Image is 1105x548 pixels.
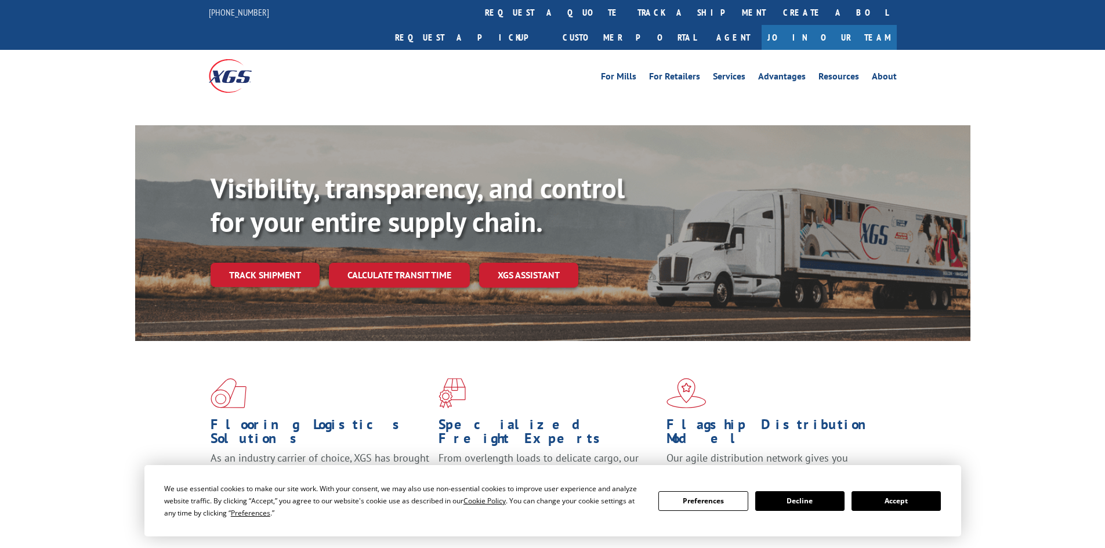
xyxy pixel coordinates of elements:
a: Track shipment [211,263,320,287]
button: Preferences [658,491,748,511]
a: Request a pickup [386,25,554,50]
a: Services [713,72,745,85]
span: Cookie Policy [463,496,506,506]
a: About [872,72,897,85]
h1: Flagship Distribution Model [666,418,886,451]
h1: Specialized Freight Experts [439,418,658,451]
img: xgs-icon-flagship-distribution-model-red [666,378,707,408]
a: Customer Portal [554,25,705,50]
img: xgs-icon-total-supply-chain-intelligence-red [211,378,247,408]
div: We use essential cookies to make our site work. With your consent, we may also use non-essential ... [164,482,644,519]
a: XGS ASSISTANT [479,263,578,288]
a: Calculate transit time [329,263,470,288]
button: Decline [755,491,845,511]
a: Join Our Team [762,25,897,50]
a: Advantages [758,72,806,85]
b: Visibility, transparency, and control for your entire supply chain. [211,170,625,239]
a: Resources [818,72,859,85]
div: Cookie Consent Prompt [144,465,961,536]
span: As an industry carrier of choice, XGS has brought innovation and dedication to flooring logistics... [211,451,429,492]
img: xgs-icon-focused-on-flooring-red [439,378,466,408]
h1: Flooring Logistics Solutions [211,418,430,451]
a: Agent [705,25,762,50]
a: [PHONE_NUMBER] [209,6,269,18]
span: Our agile distribution network gives you nationwide inventory management on demand. [666,451,880,478]
span: Preferences [231,508,270,518]
p: From overlength loads to delicate cargo, our experienced staff knows the best way to move your fr... [439,451,658,503]
button: Accept [852,491,941,511]
a: For Retailers [649,72,700,85]
a: For Mills [601,72,636,85]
